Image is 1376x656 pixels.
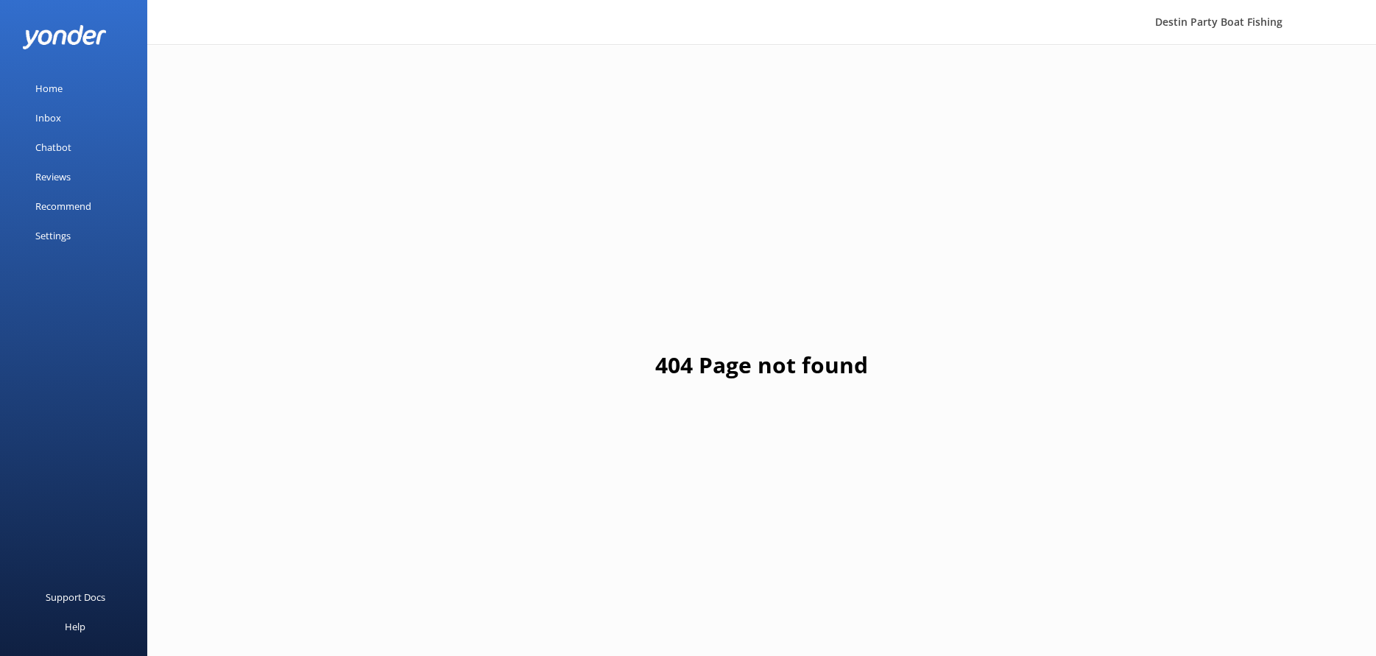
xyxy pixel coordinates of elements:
div: Recommend [35,191,91,221]
div: Support Docs [46,582,105,612]
div: Reviews [35,162,71,191]
div: Help [65,612,85,641]
div: Home [35,74,63,103]
div: Chatbot [35,133,71,162]
h1: 404 Page not found [655,348,868,383]
div: Settings [35,221,71,250]
div: Inbox [35,103,61,133]
img: yonder-white-logo.png [22,25,107,49]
